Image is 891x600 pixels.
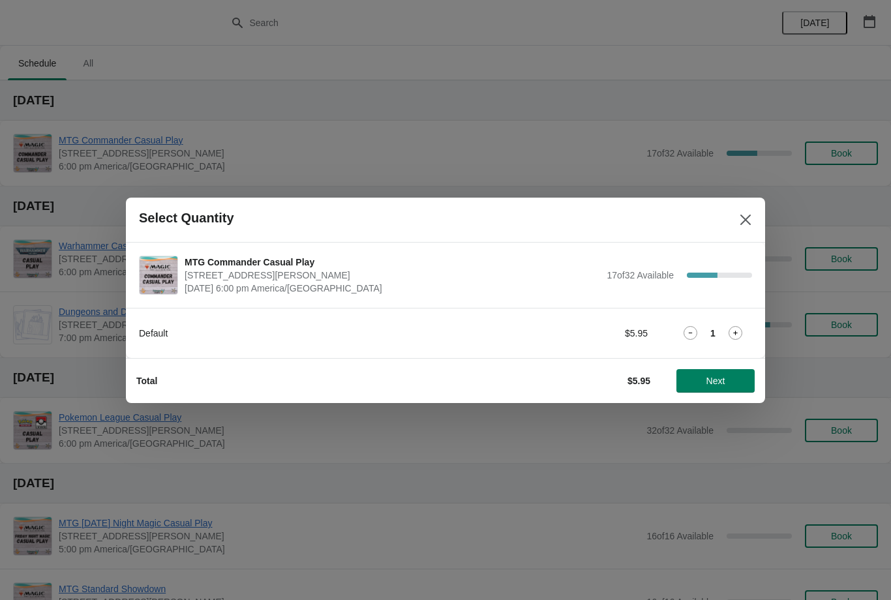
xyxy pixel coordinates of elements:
img: MTG Commander Casual Play | 2040 Louetta Rd Ste I Spring, TX 77388 | September 9 | 6:00 pm Americ... [140,256,177,294]
h2: Select Quantity [139,211,234,226]
span: [STREET_ADDRESS][PERSON_NAME] [185,269,600,282]
span: MTG Commander Casual Play [185,256,600,269]
div: Default [139,327,501,340]
strong: $5.95 [627,376,650,386]
button: Next [676,369,755,393]
strong: 1 [710,327,716,340]
span: 17 of 32 Available [607,270,674,280]
span: Next [706,376,725,386]
div: $5.95 [527,327,648,340]
span: [DATE] 6:00 pm America/[GEOGRAPHIC_DATA] [185,282,600,295]
button: Close [734,208,757,232]
strong: Total [136,376,157,386]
